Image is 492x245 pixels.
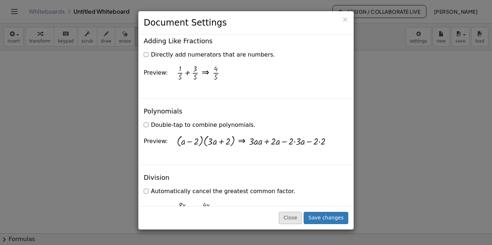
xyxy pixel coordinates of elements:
[144,138,168,144] span: Preview:
[144,69,168,76] span: Preview:
[144,187,295,196] label: Automatically cancel the greatest common factor.
[202,67,209,80] div: ⇒
[144,206,168,213] span: Preview:
[342,15,348,24] span: ×
[144,51,275,59] label: Directly add numerators that are numbers.
[144,189,148,193] input: Automatically cancel the greatest common factor.
[144,52,148,57] input: Directly add numerators that are numbers.
[144,121,255,129] label: Double-tap to combine polynomials.
[144,122,148,127] input: Double-tap to combine polynomials.
[144,37,213,45] h4: Adding Like Fractions
[144,174,169,181] h4: Division
[144,17,348,29] h3: Document Settings
[191,203,198,216] div: ⇒
[342,16,348,23] button: Close
[304,212,348,224] button: Save changes
[279,212,302,224] button: Close
[238,135,246,148] div: ⇒
[144,108,182,115] h4: Polynomials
